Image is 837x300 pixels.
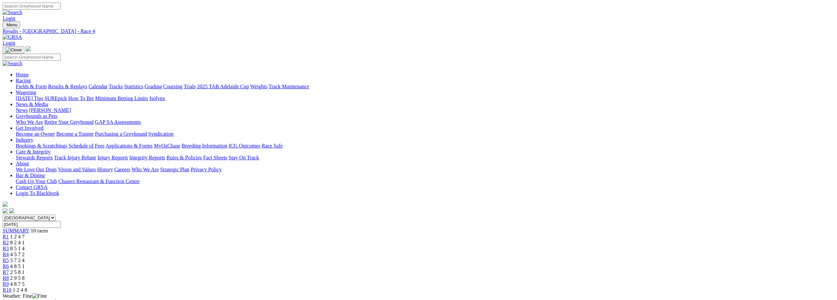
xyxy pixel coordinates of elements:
[145,84,162,89] a: Grading
[16,78,31,83] a: Racing
[3,263,9,269] a: R6
[10,234,25,239] span: 1 2 4 7
[229,155,259,160] a: Stay On Track
[16,161,29,166] a: About
[3,287,12,293] a: R10
[10,258,25,263] span: 5 7 2 4
[3,228,29,233] a: SUMMARY
[3,234,9,239] a: R1
[16,155,53,160] a: Stewards Reports
[3,40,15,46] a: Login
[16,113,57,119] a: Greyhounds as Pets
[3,10,22,15] img: Search
[16,190,59,196] a: Login To Blackbook
[160,167,189,172] a: Strategic Plan
[3,61,22,67] img: Search
[261,143,283,149] a: Race Safe
[182,143,227,149] a: Breeding Information
[3,21,20,28] button: Toggle navigation
[16,149,51,154] a: Care & Integrity
[10,246,25,251] span: 8 5 1 4
[3,258,9,263] a: R5
[3,252,9,257] a: R4
[3,221,61,228] input: Select date
[95,95,148,101] a: Minimum Betting Limits
[68,143,104,149] a: Schedule of Fees
[97,167,113,172] a: History
[58,178,139,184] a: Chasers Restaurant & Function Centre
[10,269,25,275] span: 2 5 8 1
[191,167,222,172] a: Privacy Policy
[95,119,141,125] a: GAP SA Assessments
[16,178,57,184] a: Cash Up Your Club
[31,228,48,233] span: 10 races
[16,95,834,101] div: Wagering
[32,293,47,299] img: Fine
[88,84,108,89] a: Calendar
[16,143,834,149] div: Industry
[3,3,61,10] input: Search
[26,46,31,51] img: logo-grsa-white.png
[3,202,8,207] img: logo-grsa-white.png
[3,269,9,275] a: R7
[3,246,9,251] a: R3
[5,47,22,53] img: Close
[16,107,28,113] a: News
[44,119,94,125] a: Retire Your Greyhound
[3,54,61,61] input: Search
[3,46,24,54] button: Toggle navigation
[229,143,260,149] a: ICG Outcomes
[3,28,834,34] a: Results - [GEOGRAPHIC_DATA] - Race 4
[16,131,834,137] div: Get Involved
[16,178,834,184] div: Bar & Dining
[29,107,71,113] a: [PERSON_NAME]
[16,125,43,131] a: Get Involved
[54,155,96,160] a: Track Injury Rebate
[16,119,834,125] div: Greyhounds as Pets
[129,155,165,160] a: Integrity Reports
[203,155,227,160] a: Fact Sheets
[16,95,43,101] a: [DATE] Tips
[166,155,202,160] a: Rules & Policies
[3,34,22,40] img: GRSA
[163,84,183,89] a: Coursing
[154,143,180,149] a: MyOzChase
[9,208,14,213] img: twitter.svg
[10,240,25,245] span: 8 2 4 1
[3,240,9,245] a: R2
[16,107,834,113] div: News & Media
[16,143,67,149] a: Bookings & Scratchings
[149,95,165,101] a: Isolynx
[16,84,834,90] div: Racing
[10,281,25,287] span: 4 8 7 5
[44,95,67,101] a: SUREpick
[16,72,29,77] a: Home
[13,287,27,293] span: 1 2 4 8
[109,84,123,89] a: Tracks
[197,84,249,89] a: 2025 TAB Adelaide Cup
[114,167,130,172] a: Careers
[97,155,128,160] a: Injury Reports
[16,167,834,173] div: About
[16,131,55,137] a: Become an Owner
[16,90,36,95] a: Wagering
[269,84,309,89] a: Track Maintenance
[16,184,47,190] a: Contact GRSA
[16,137,33,143] a: Industry
[48,84,87,89] a: Results & Replays
[184,84,196,89] a: Trials
[95,131,147,137] a: Purchasing a Greyhound
[16,155,834,161] div: Care & Integrity
[16,119,43,125] a: Who We Are
[3,275,9,281] span: R8
[3,15,15,21] a: Login
[16,84,47,89] a: Fields & Form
